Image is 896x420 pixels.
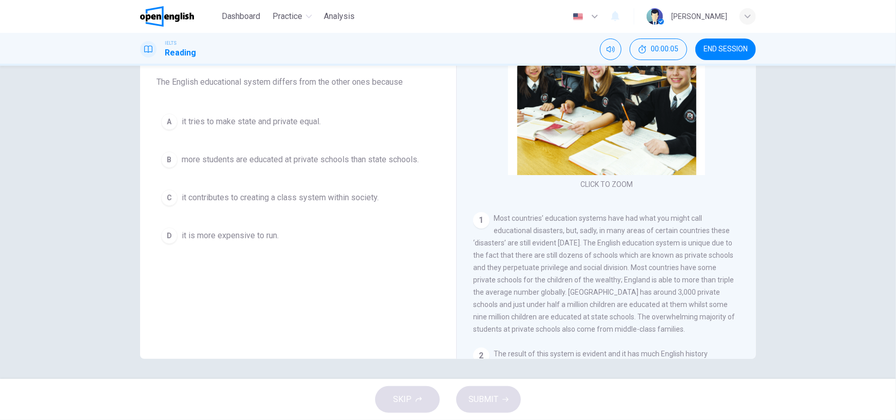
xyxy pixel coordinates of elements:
[222,10,261,23] span: Dashboard
[473,212,490,228] div: 1
[630,39,687,60] button: 00:00:05
[157,51,440,88] span: Choose the correct answer, , , or . The English educational system differs from the other ones be...
[647,8,663,25] img: Profile picture
[671,10,727,23] div: [PERSON_NAME]
[600,39,621,60] div: Mute
[704,45,748,53] span: END SESSION
[165,40,177,47] span: IELTS
[269,7,316,26] button: Practice
[161,227,178,244] div: D
[157,147,440,173] button: Bmore students are educated at private schools than state schools.
[651,45,678,53] span: 00:00:05
[161,113,178,130] div: A
[572,13,585,21] img: en
[140,6,194,27] img: OpenEnglish logo
[324,10,355,23] span: Analysis
[161,151,178,168] div: B
[320,7,359,26] button: Analysis
[157,109,440,135] button: Ait tries to make state and private equal.
[157,185,440,211] button: Cit contributes to creating a class system within society.
[695,39,756,60] button: END SESSION
[630,39,687,60] div: Hide
[182,116,321,128] span: it tries to make state and private equal.
[182,192,379,204] span: it contributes to creating a class system within society.
[182,230,279,242] span: it is more expensive to run.
[473,348,490,364] div: 2
[182,154,419,166] span: more students are educated at private schools than state schools.
[473,214,735,333] span: Most countries’ education systems have had what you might call educational disasters, but, sadly,...
[157,223,440,249] button: Dit is more expensive to run.
[165,47,196,59] h1: Reading
[273,10,303,23] span: Practice
[140,6,218,27] a: OpenEnglish logo
[218,7,265,26] button: Dashboard
[161,189,178,206] div: C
